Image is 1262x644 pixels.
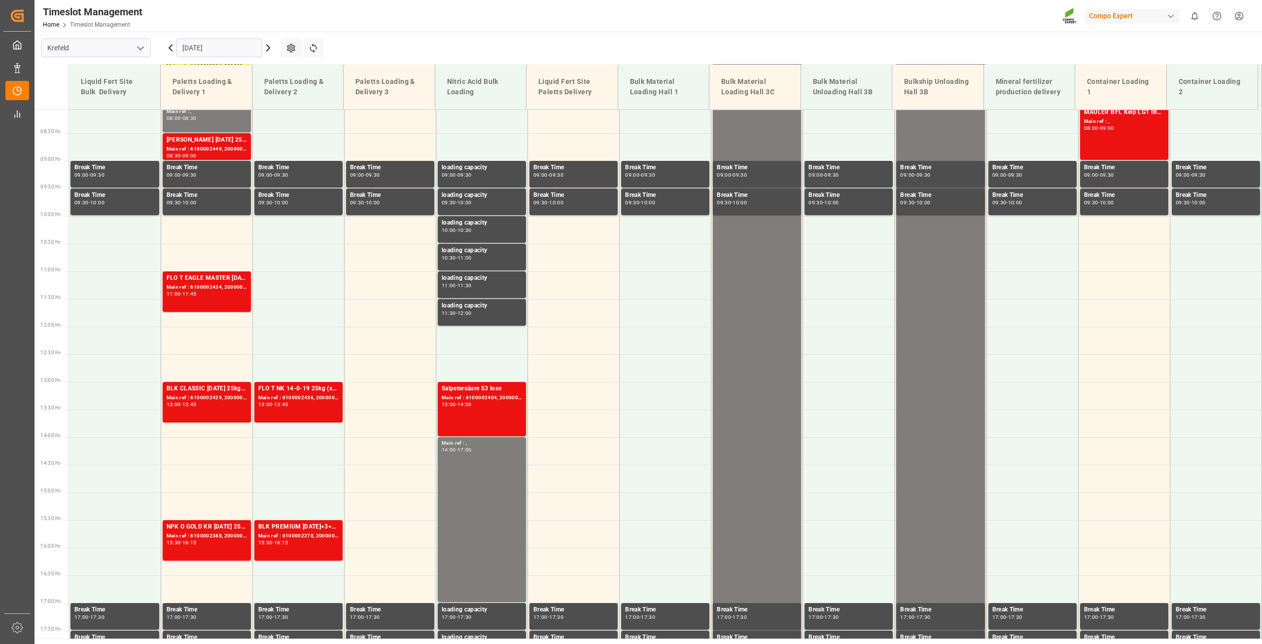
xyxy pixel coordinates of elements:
[182,615,197,619] div: 17:30
[914,615,916,619] div: -
[548,200,549,205] div: -
[180,402,182,407] div: -
[625,200,639,205] div: 09:30
[167,173,181,177] div: 09:00
[992,200,1007,205] div: 09:30
[43,4,142,19] div: Timeslot Management
[717,163,797,173] div: Break Time
[366,200,380,205] div: 10:00
[442,394,522,402] div: Main ref : 6100002404, 2000002023
[43,21,59,28] a: Home
[180,116,182,120] div: -
[625,163,705,173] div: Break Time
[272,540,274,545] div: -
[366,615,380,619] div: 17:30
[1008,200,1022,205] div: 10:00
[182,200,197,205] div: 10:00
[733,200,747,205] div: 10:00
[180,200,182,205] div: -
[1190,173,1192,177] div: -
[258,163,339,173] div: Break Time
[456,448,457,452] div: -
[442,633,522,643] div: loading capacity
[258,633,339,643] div: Break Time
[258,540,273,545] div: 15:30
[40,543,61,549] span: 16:00 Hr
[366,173,380,177] div: 09:30
[169,73,244,101] div: Paletts Loading & Delivery 1
[1098,615,1099,619] div: -
[40,212,61,217] span: 10:00 Hr
[74,605,155,615] div: Break Time
[534,73,610,101] div: Liquid Fert Site Paletts Delivery
[350,200,364,205] div: 09:30
[167,292,181,296] div: 11:00
[1006,173,1008,177] div: -
[182,292,197,296] div: 11:45
[167,402,181,407] div: 13:00
[272,200,274,205] div: -
[625,605,705,615] div: Break Time
[364,200,366,205] div: -
[824,615,839,619] div: 17:30
[900,163,981,173] div: Break Time
[533,200,548,205] div: 09:30
[167,116,181,120] div: 08:00
[40,129,61,134] span: 08:30 Hr
[90,173,105,177] div: 09:30
[274,173,288,177] div: 09:30
[548,615,549,619] div: -
[442,448,456,452] div: 14:00
[167,540,181,545] div: 15:30
[717,190,797,200] div: Break Time
[457,402,472,407] div: 14:00
[443,73,519,101] div: Nitric Acid Bulk Loading
[442,256,456,260] div: 10:30
[1084,173,1098,177] div: 09:00
[167,394,247,402] div: Main ref : 6100002429, 2000001808
[74,633,155,643] div: Break Time
[258,394,339,402] div: Main ref : 6100002436, 2000001994 2000001600
[1008,173,1022,177] div: 09:30
[1084,200,1098,205] div: 09:30
[733,173,747,177] div: 09:30
[457,173,472,177] div: 09:30
[40,405,61,411] span: 13:30 Hr
[1098,173,1099,177] div: -
[167,163,247,173] div: Break Time
[549,615,563,619] div: 17:30
[916,200,931,205] div: 10:00
[457,615,472,619] div: 17:30
[167,190,247,200] div: Break Time
[457,256,472,260] div: 11:00
[180,173,182,177] div: -
[900,200,914,205] div: 09:30
[182,540,197,545] div: 16:15
[900,633,981,643] div: Break Time
[1176,200,1190,205] div: 09:30
[180,540,182,545] div: -
[456,283,457,288] div: -
[351,73,427,101] div: Paletts Loading & Delivery 3
[167,384,247,394] div: BLK CLASSIC [DATE] 25kg(x40)D,EN,PL,FNL
[456,615,457,619] div: -
[180,292,182,296] div: -
[74,615,89,619] div: 17:00
[548,173,549,177] div: -
[40,350,61,355] span: 12:30 Hr
[639,615,641,619] div: -
[90,200,105,205] div: 10:00
[823,173,824,177] div: -
[182,116,197,120] div: 08:30
[167,283,247,292] div: Main ref : 6100002434, 2000002048
[1100,200,1114,205] div: 10:00
[176,38,262,57] input: DD.MM.YYYY
[457,283,472,288] div: 11:30
[808,615,823,619] div: 17:00
[808,190,889,200] div: Break Time
[167,615,181,619] div: 17:00
[1206,5,1228,27] button: Help Center
[717,615,731,619] div: 17:00
[260,73,336,101] div: Paletts Loading & Delivery 2
[992,190,1073,200] div: Break Time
